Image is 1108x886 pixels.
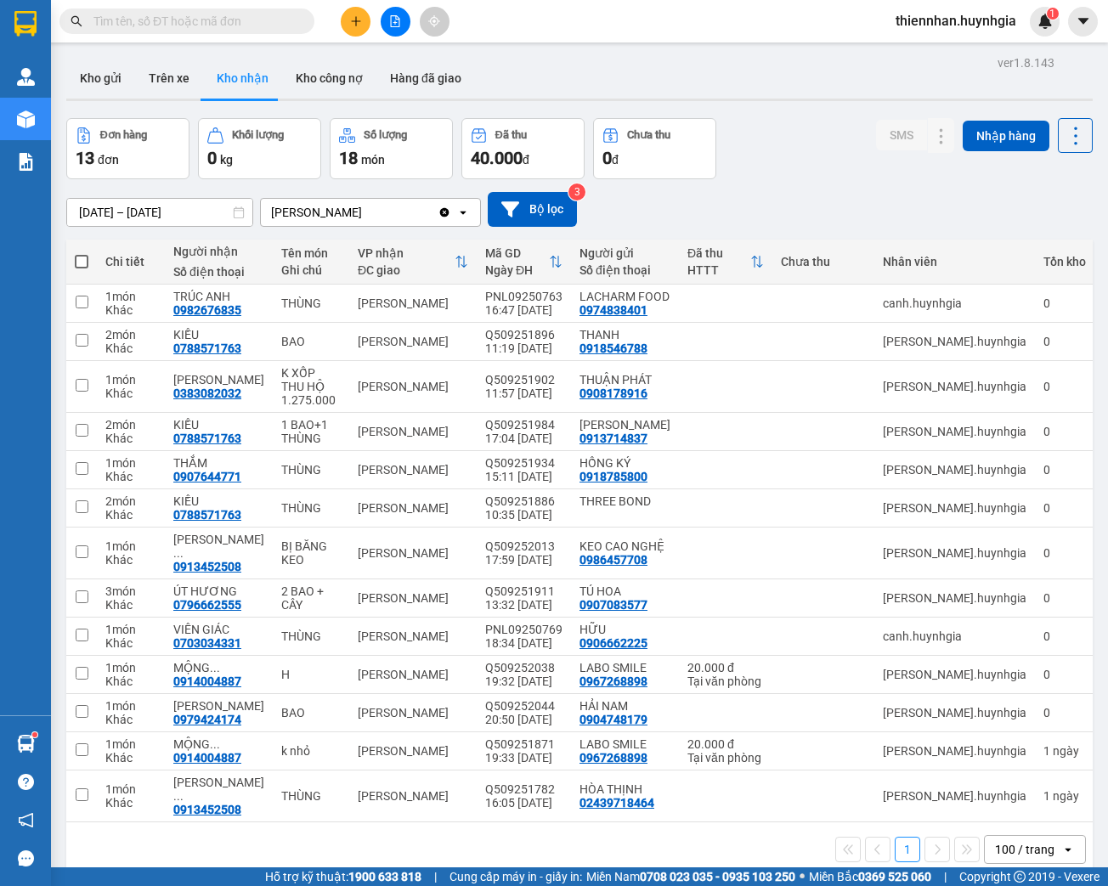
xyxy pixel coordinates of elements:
div: BAO [281,335,341,348]
div: Nhân viên [883,255,1026,268]
div: TÚ HOA [579,584,670,598]
div: 0383082032 [173,387,241,400]
button: Chưa thu0đ [593,118,716,179]
button: SMS [876,120,927,150]
div: Đã thu [687,246,750,260]
div: THANH TÙNG [173,699,264,713]
div: PNL09250763 [485,290,562,303]
button: Số lượng18món [330,118,453,179]
input: Selected Diên Khánh. [364,204,365,221]
div: LABO SMILE [579,737,670,751]
div: Khác [105,674,156,688]
span: | [434,867,437,886]
img: logo-vxr [14,11,37,37]
div: 0788571763 [173,432,241,445]
div: 1 [1043,744,1086,758]
span: plus [350,15,362,27]
div: nguyen.huynhgia [883,501,1026,515]
div: THU HỘ 1.275.000 [281,380,341,407]
strong: 0708 023 035 - 0935 103 250 [640,870,795,883]
div: 1 món [105,782,156,796]
div: 0703034331 [173,636,241,650]
div: Số lượng [364,129,407,141]
div: THANH [579,328,670,341]
button: file-add [381,7,410,37]
div: Q509252038 [485,661,562,674]
span: ngày [1053,744,1079,758]
span: đ [523,153,529,166]
div: TRÚC ANH [173,290,264,303]
div: Ngày ĐH [485,263,549,277]
div: THÙNG [281,296,341,310]
div: 0 [1043,335,1086,348]
div: 1 món [105,623,156,636]
div: 0788571763 [173,508,241,522]
div: 20.000 đ [687,661,764,674]
div: nguyen.huynhgia [883,335,1026,348]
div: H [281,668,341,681]
div: Chưa thu [781,255,866,268]
div: 0979424174 [173,713,241,726]
div: [PERSON_NAME] [358,744,468,758]
th: Toggle SortBy [477,240,571,285]
img: warehouse-icon [17,68,35,86]
div: 0914004887 [173,674,241,688]
div: 18:34 [DATE] [485,636,562,650]
span: copyright [1014,871,1026,883]
button: Bộ lọc [488,192,577,227]
div: 2 món [105,328,156,341]
div: 17:04 [DATE] [485,432,562,445]
div: Khác [105,508,156,522]
div: 0 [1043,463,1086,477]
div: KIỀU [173,418,264,432]
sup: 1 [1047,8,1059,20]
div: Q509251782 [485,782,562,796]
div: KIỀU [173,494,264,508]
div: 20.000 đ [687,737,764,751]
button: Kho gửi [66,58,135,99]
div: Khác [105,713,156,726]
div: HTTT [687,263,750,277]
div: THẮM [173,456,264,470]
div: 0 [1043,296,1086,310]
div: 20:50 [DATE] [485,713,562,726]
div: canh.huynhgia [883,296,1026,310]
div: HÙNG VÂN [579,418,670,432]
input: Select a date range. [67,199,252,226]
div: 0974838401 [579,303,647,317]
div: Ghi chú [281,263,341,277]
div: K XỐP [281,366,341,380]
div: 0913714837 [579,432,647,445]
div: 0904748179 [579,713,647,726]
div: 1 món [105,456,156,470]
span: 0 [207,148,217,168]
span: ... [173,546,184,560]
div: 1 món [105,661,156,674]
div: Tên món [281,246,341,260]
div: THÙNG [281,501,341,515]
div: 0967268898 [579,674,647,688]
strong: 1900 633 818 [348,870,421,883]
span: aim [428,15,440,27]
img: solution-icon [17,153,35,171]
div: 11:57 [DATE] [485,387,562,400]
button: Nhập hàng [963,121,1049,151]
div: nguyen.huynhgia [883,546,1026,560]
div: HỒNG KÝ [579,456,670,470]
div: 0906662225 [579,636,647,650]
div: nguyen.huynhgia [883,744,1026,758]
sup: 3 [568,183,585,200]
div: BAO [281,706,341,720]
div: Chi tiết [105,255,156,268]
div: 19:33 [DATE] [485,751,562,765]
span: ngày [1053,789,1079,803]
button: plus [341,7,370,37]
span: ⚪️ [800,873,805,880]
div: 1 món [105,699,156,713]
div: MỘNG TƯỜNG [173,661,264,674]
div: Số điện thoại [579,263,670,277]
button: 1 [895,837,920,862]
div: nguyen.huynhgia [883,668,1026,681]
div: Khác [105,387,156,400]
span: đơn [98,153,119,166]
